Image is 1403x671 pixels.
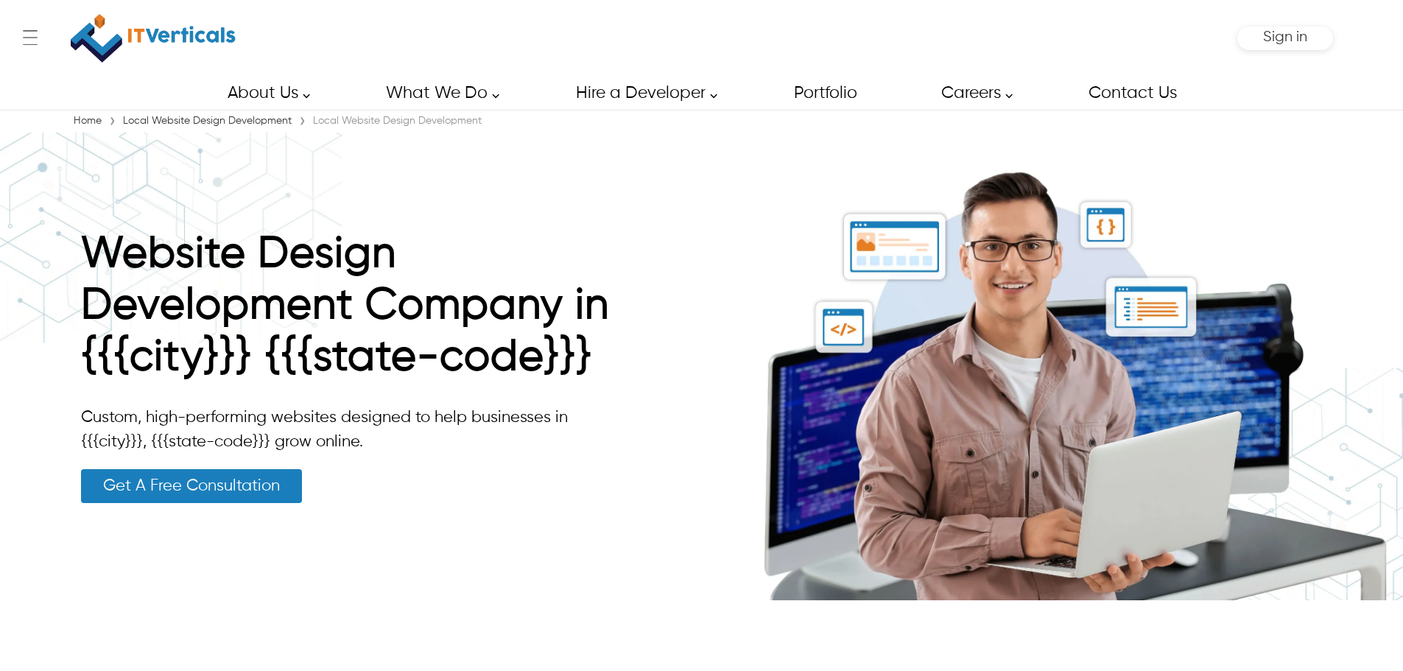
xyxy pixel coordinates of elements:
a: Hire a Developer [559,77,725,110]
a: Portfolio [777,77,873,110]
a: IT Verticals Inc [70,7,236,69]
a: What We Do [369,77,507,110]
a: Local Website Design Development [119,116,295,126]
span: › [299,111,306,132]
a: Contact Us [1072,77,1192,110]
a: Sign in [1263,34,1307,43]
a: Home [70,116,105,126]
div: Local Website Design Development [309,113,485,128]
span: › [109,111,116,132]
img: IT Verticals Inc [71,7,236,69]
a: Get A Free Consultation [81,469,302,503]
p: Custom, high-performing websites designed to help businesses in {{{city}}}, {{{state-code}}} grow... [81,406,618,454]
span: Sign in [1263,29,1307,45]
a: Careers [924,77,1021,110]
a: About Us [211,77,318,110]
h1: Website Design Development Company in {{{city}}} {{{state-code}}} [81,229,618,391]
